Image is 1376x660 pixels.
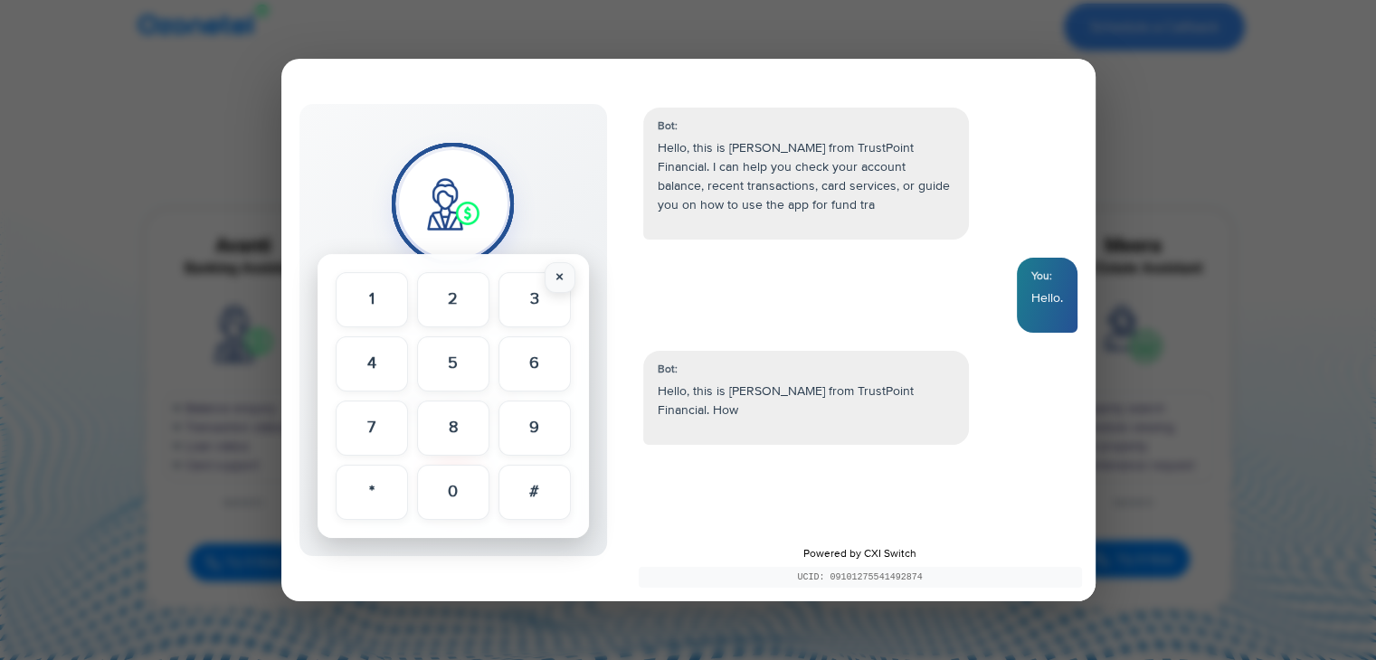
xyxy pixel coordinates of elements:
div: Bot: [658,362,954,378]
p: Hello, this is [PERSON_NAME] from TrustPoint Financial. I can help you check your account balance... [658,138,954,214]
div: Powered by CXI Switch [625,533,1096,601]
button: 8 [417,401,489,456]
button: 4 [336,336,408,391]
div: UCID: 09101275541492874 [639,567,1082,588]
button: 2 [417,272,489,327]
button: # [498,465,571,520]
div: Bot: [658,118,954,135]
button: × [545,262,575,293]
button: 0 [417,465,489,520]
button: 5 [417,336,489,391]
button: 6 [498,336,571,391]
p: Hello. [1031,288,1063,307]
button: 1 [336,272,408,327]
button: 9 [498,401,571,456]
button: 7 [336,401,408,456]
button: 3 [498,272,571,327]
div: You: [1031,269,1063,285]
p: Hello, this is [PERSON_NAME] from TrustPoint Financial. How [658,382,954,420]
